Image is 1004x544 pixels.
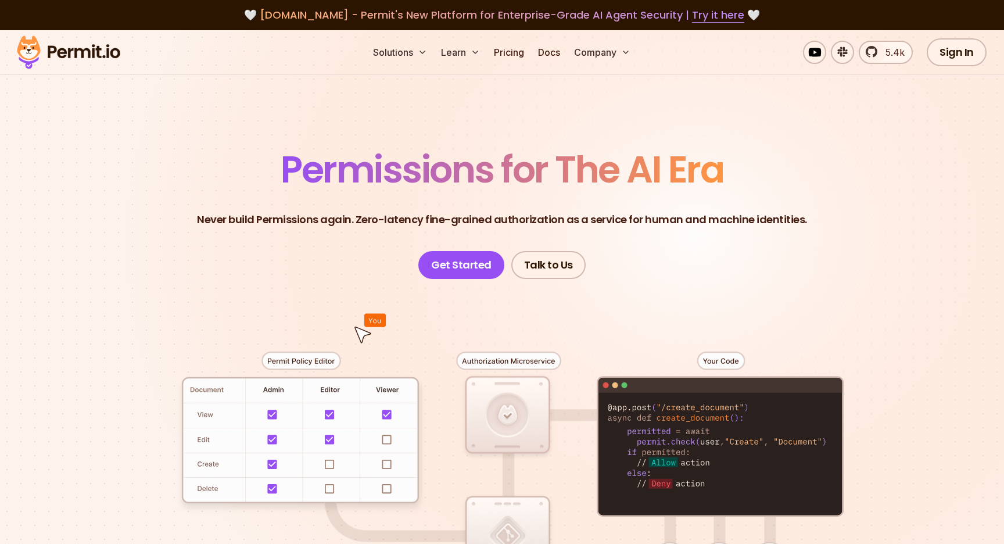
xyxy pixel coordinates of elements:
a: Get Started [418,251,504,279]
button: Company [569,41,635,64]
a: Sign In [927,38,987,66]
button: Learn [436,41,485,64]
a: Talk to Us [511,251,586,279]
a: 5.4k [859,41,913,64]
a: Pricing [489,41,529,64]
p: Never build Permissions again. Zero-latency fine-grained authorization as a service for human and... [197,212,807,228]
span: [DOMAIN_NAME] - Permit's New Platform for Enterprise-Grade AI Agent Security | [260,8,744,22]
span: 5.4k [878,45,905,59]
a: Try it here [692,8,744,23]
button: Solutions [368,41,432,64]
a: Docs [533,41,565,64]
img: Permit logo [12,33,125,72]
span: Permissions for The AI Era [281,144,723,195]
div: 🤍 🤍 [28,7,976,23]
